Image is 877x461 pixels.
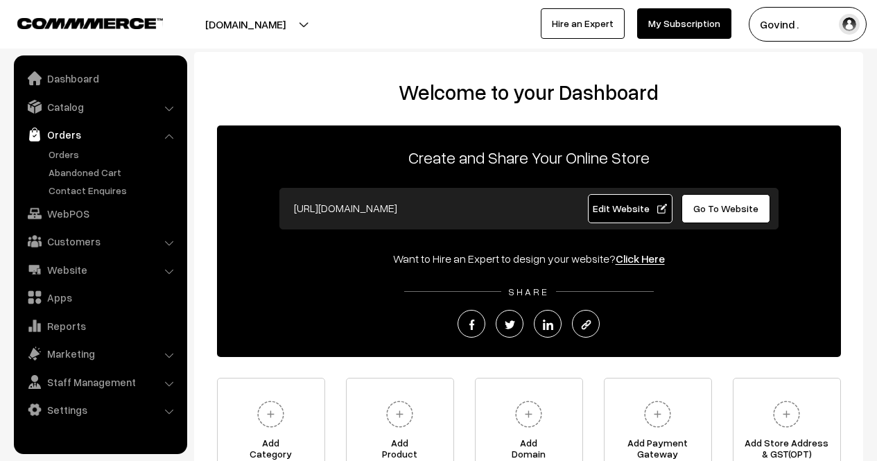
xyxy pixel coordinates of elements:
span: Edit Website [593,202,667,214]
button: [DOMAIN_NAME] [157,7,334,42]
a: Contact Enquires [45,183,182,198]
img: plus.svg [381,395,419,433]
span: Go To Website [693,202,758,214]
a: Apps [17,285,182,310]
a: Dashboard [17,66,182,91]
img: user [839,14,860,35]
img: COMMMERCE [17,18,163,28]
a: Edit Website [588,194,672,223]
a: Catalog [17,94,182,119]
img: plus.svg [510,395,548,433]
img: plus.svg [252,395,290,433]
a: Reports [17,313,182,338]
img: plus.svg [639,395,677,433]
a: Website [17,257,182,282]
a: Orders [45,147,182,162]
p: Create and Share Your Online Store [217,145,841,170]
a: My Subscription [637,8,731,39]
span: SHARE [501,286,556,297]
a: Settings [17,397,182,422]
a: Marketing [17,341,182,366]
div: Want to Hire an Expert to design your website? [217,250,841,267]
button: Govind . [749,7,867,42]
a: Hire an Expert [541,8,625,39]
a: Customers [17,229,182,254]
a: Go To Website [681,194,771,223]
img: plus.svg [767,395,806,433]
a: Abandoned Cart [45,165,182,180]
h2: Welcome to your Dashboard [208,80,849,105]
a: COMMMERCE [17,14,139,31]
a: Orders [17,122,182,147]
a: WebPOS [17,201,182,226]
a: Click Here [616,252,665,266]
a: Staff Management [17,369,182,394]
